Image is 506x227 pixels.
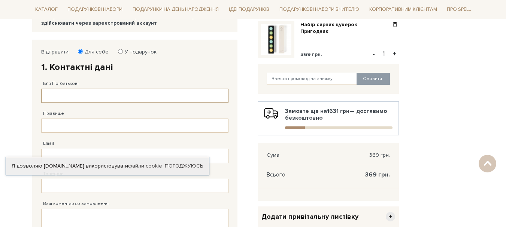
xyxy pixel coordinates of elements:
label: У подарунок [120,49,157,55]
a: Каталог [32,4,61,15]
input: Для себе [78,49,83,54]
span: 369 грн. [300,51,322,58]
a: Подарункові набори Вчителю [276,3,362,16]
input: У подарунок [118,49,123,54]
label: Для себе [80,49,109,55]
span: Додати привітальну листівку [261,212,358,221]
label: Email [43,140,54,147]
span: 369 грн. [369,152,390,159]
a: Про Spell [444,4,474,15]
a: Корпоративним клієнтам [366,4,440,15]
div: Я дозволяю [DOMAIN_NAME] використовувати [6,163,209,169]
button: + [390,48,399,59]
div: Замовте ще на — доставимо безкоштовно [264,108,393,129]
a: Подарунки на День народження [130,4,222,15]
a: Набір сирних цукерок Пригодник [300,21,391,35]
label: Прізвище [43,110,64,117]
h2: 1. Контактні дані [41,61,228,73]
input: Ввести промокод на знижку [267,73,357,85]
a: Погоджуюсь [165,163,203,169]
a: Ідеї подарунків [226,4,272,15]
button: Оновити [357,73,390,85]
label: Ім'я По-батькові [43,80,79,87]
span: Всього [267,171,285,178]
b: 1631 грн [327,108,349,114]
label: Ваш коментар до замовлення. [43,200,110,207]
a: Подарункові набори [64,4,125,15]
span: Сума [267,152,279,159]
button: - [370,48,378,59]
span: + [386,212,395,221]
span: 369 грн. [365,171,390,178]
div: Для участі в програмі лояльності Spell необхідно всі покупки здійснювати через зареєстрований акк... [41,13,228,27]
a: файли cookie [128,163,162,169]
img: Набір сирних цукерок Пригодник [261,24,292,55]
label: Відправити [41,49,69,55]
